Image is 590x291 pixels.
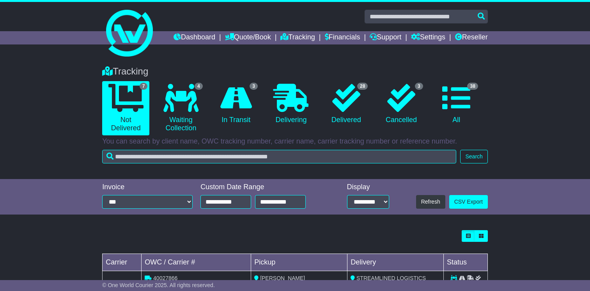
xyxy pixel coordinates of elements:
[449,195,488,209] a: CSV Export
[411,31,445,44] a: Settings
[280,31,315,44] a: Tracking
[225,31,271,44] a: Quote/Book
[153,275,177,281] span: 40027866
[260,275,305,281] span: [PERSON_NAME]
[460,150,487,163] button: Search
[200,183,324,192] div: Custom Date Range
[268,81,315,127] a: Delivering
[98,66,492,77] div: Tracking
[467,83,478,90] span: 38
[142,254,251,271] td: OWC / Carrier #
[251,254,347,271] td: Pickup
[174,31,215,44] a: Dashboard
[347,183,389,192] div: Display
[357,83,368,90] span: 28
[370,31,401,44] a: Support
[103,254,142,271] td: Carrier
[415,83,423,90] span: 3
[377,81,425,127] a: 3 Cancelled
[455,31,488,44] a: Reseller
[140,83,148,90] span: 7
[444,254,488,271] td: Status
[322,81,370,127] a: 28 Delivered
[102,183,193,192] div: Invoice
[347,254,444,271] td: Delivery
[433,81,480,127] a: 38 All
[195,83,203,90] span: 4
[102,282,215,288] span: © One World Courier 2025. All rights reserved.
[102,81,149,135] a: 7 Not Delivered
[250,83,258,90] span: 3
[213,81,260,127] a: 3 In Transit
[416,195,445,209] button: Refresh
[102,137,488,146] p: You can search by client name, OWC tracking number, carrier name, carrier tracking number or refe...
[157,81,204,135] a: 4 Waiting Collection
[356,275,426,281] span: STREAMLINED LOGISTICS
[325,31,360,44] a: Financials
